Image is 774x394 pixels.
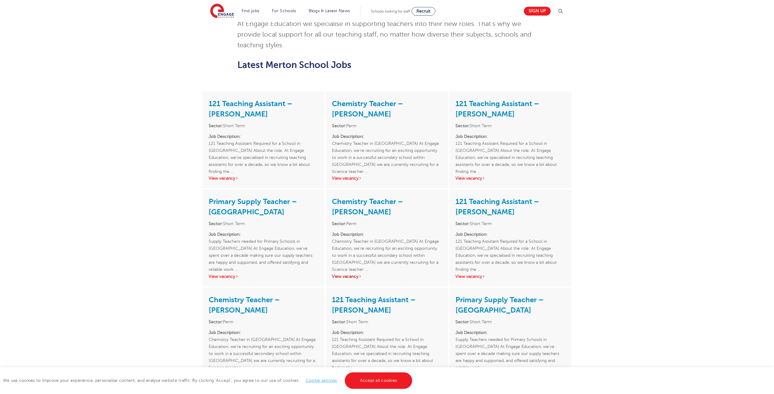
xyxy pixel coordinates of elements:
[3,378,414,383] span: We use cookies to improve your experience, personalise content, and analyse website traffic. By c...
[412,7,435,16] a: Recruit
[209,124,223,128] strong: Sector:
[209,329,319,364] p: Chemistry Teacher in [GEOGRAPHIC_DATA] At Engage Education, we’re recruiting for an exciting oppo...
[332,295,416,314] a: 121 Teaching Assistant – [PERSON_NAME]
[455,318,565,325] li: Short Term
[455,220,565,227] li: Short Term
[455,320,470,324] strong: Sector:
[332,124,346,128] strong: Sector:
[209,133,319,168] p: 121 Teaching Assistant Required for a School in [GEOGRAPHIC_DATA] About the role: At Engage Educa...
[371,9,410,13] span: Schools looking for staff
[332,221,346,226] strong: Sector:
[332,176,362,181] a: View vacancy
[455,232,488,237] strong: Job Description:
[332,122,442,129] li: Perm
[524,7,551,16] a: Sign up
[332,274,362,279] a: View vacancy
[332,329,442,364] p: 121 Teaching Assistant Required for a School in [GEOGRAPHIC_DATA] About the role: At Engage Educa...
[306,378,337,383] a: Cookie settings
[455,122,565,129] li: Short Term
[345,372,412,389] a: Accept all cookies
[332,330,364,335] strong: Job Description:
[332,220,442,227] li: Perm
[209,220,319,227] li: Short Term
[455,124,470,128] strong: Sector:
[209,134,241,139] strong: Job Description:
[332,133,442,168] p: Chemistry Teacher in [GEOGRAPHIC_DATA] At Engage Education, we’re recruiting for an exciting oppo...
[416,9,430,13] span: Recruit
[455,274,485,279] a: View vacancy
[209,122,319,129] li: Short Term
[209,330,241,335] strong: Job Description:
[237,60,537,70] h2: Latest Merton School Jobs
[455,197,539,216] a: 121 Teaching Assistant – [PERSON_NAME]
[332,134,364,139] strong: Job Description:
[209,295,280,314] a: Chemistry Teacher – [PERSON_NAME]
[209,221,223,226] strong: Sector:
[455,221,470,226] strong: Sector:
[209,320,223,324] strong: Sector:
[209,318,319,325] li: Perm
[242,9,260,13] a: Find jobs
[332,231,442,266] p: Chemistry Teacher in [GEOGRAPHIC_DATA] At Engage Education, we’re recruiting for an exciting oppo...
[309,9,350,13] a: Blogs & Latest News
[332,232,364,237] strong: Job Description:
[209,99,292,118] a: 121 Teaching Assistant – [PERSON_NAME]
[455,329,565,364] p: Supply Teachers needed for Primary Schools in [GEOGRAPHIC_DATA] At Engage Education, we’ve spent ...
[332,320,346,324] strong: Sector:
[209,232,241,237] strong: Job Description:
[455,295,544,314] a: Primary Supply Teacher – [GEOGRAPHIC_DATA]
[210,4,234,19] img: Engage Education
[209,176,239,181] a: View vacancy
[209,197,297,216] a: Primary Supply Teacher – [GEOGRAPHIC_DATA]
[455,99,539,118] a: 121 Teaching Assistant – [PERSON_NAME]
[332,99,403,118] a: Chemistry Teacher – [PERSON_NAME]
[455,176,485,181] a: View vacancy
[332,197,403,216] a: Chemistry Teacher – [PERSON_NAME]
[272,9,296,13] a: For Schools
[332,318,442,325] li: Short Term
[209,231,319,266] p: Supply Teachers needed for Primary Schools in [GEOGRAPHIC_DATA] At Engage Education, we’ve spent ...
[209,274,239,279] a: View vacancy
[455,133,565,168] p: 121 Teaching Assistant Required for a School in [GEOGRAPHIC_DATA] About the role: At Engage Educa...
[455,134,488,139] strong: Job Description:
[455,231,565,266] p: 121 Teaching Assistant Required for a School in [GEOGRAPHIC_DATA] About the role: At Engage Educa...
[237,20,531,49] span: At Engage Education we specialise in supporting teachers into their new roles. That’s why we prov...
[455,330,488,335] strong: Job Description:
